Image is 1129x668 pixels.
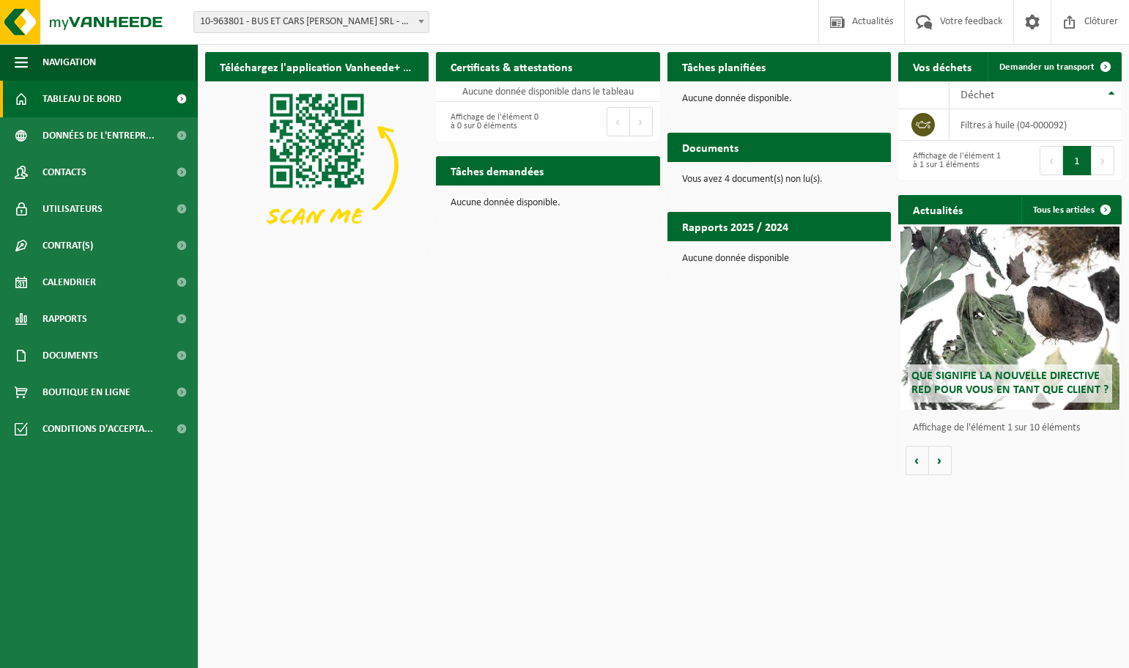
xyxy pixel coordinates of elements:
a: Consulter les rapports [763,241,889,270]
h2: Tâches planifiées [667,52,780,81]
span: Documents [42,337,98,374]
span: Contacts [42,154,86,191]
span: Utilisateurs [42,191,103,227]
button: Next [1092,146,1114,175]
span: 10-963801 - BUS ET CARS ROQUET SRL - GESVES [194,12,429,32]
p: Aucune donnée disponible. [682,94,876,104]
a: Demander un transport [988,52,1120,81]
button: Previous [607,107,630,136]
td: Aucune donnée disponible dans le tableau [436,81,659,102]
span: Navigation [42,44,96,81]
div: Affichage de l'élément 0 à 0 sur 0 éléments [443,106,541,138]
span: Déchet [960,89,994,101]
button: Vorige [906,446,929,475]
p: Affichage de l'élément 1 sur 10 éléments [913,423,1114,433]
a: Que signifie la nouvelle directive RED pour vous en tant que client ? [900,227,1119,410]
span: Que signifie la nouvelle directive RED pour vous en tant que client ? [911,370,1108,396]
span: Demander un transport [999,62,1095,72]
h2: Rapports 2025 / 2024 [667,212,803,241]
span: Rapports [42,301,87,337]
span: Tableau de bord [42,81,122,117]
img: Download de VHEPlus App [205,81,429,249]
button: Previous [1040,146,1063,175]
p: Vous avez 4 document(s) non lu(s). [682,175,876,185]
h2: Vos déchets [898,52,986,81]
span: Boutique en ligne [42,374,130,411]
p: Aucune donnée disponible [682,254,876,264]
span: Calendrier [42,264,96,301]
h2: Téléchargez l'application Vanheede+ maintenant! [205,52,429,81]
h2: Actualités [898,195,977,224]
h2: Tâches demandées [436,156,558,185]
h2: Certificats & attestations [436,52,587,81]
span: Conditions d'accepta... [42,411,153,447]
button: 1 [1063,146,1092,175]
button: Volgende [929,446,952,475]
td: filtres à huile (04-000092) [950,109,1122,141]
span: 10-963801 - BUS ET CARS ROQUET SRL - GESVES [193,11,429,33]
p: Aucune donnée disponible. [451,198,645,208]
button: Next [630,107,653,136]
a: Tous les articles [1021,195,1120,224]
span: Données de l'entrepr... [42,117,155,154]
h2: Documents [667,133,753,161]
div: Affichage de l'élément 1 à 1 sur 1 éléments [906,144,1003,177]
span: Contrat(s) [42,227,93,264]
